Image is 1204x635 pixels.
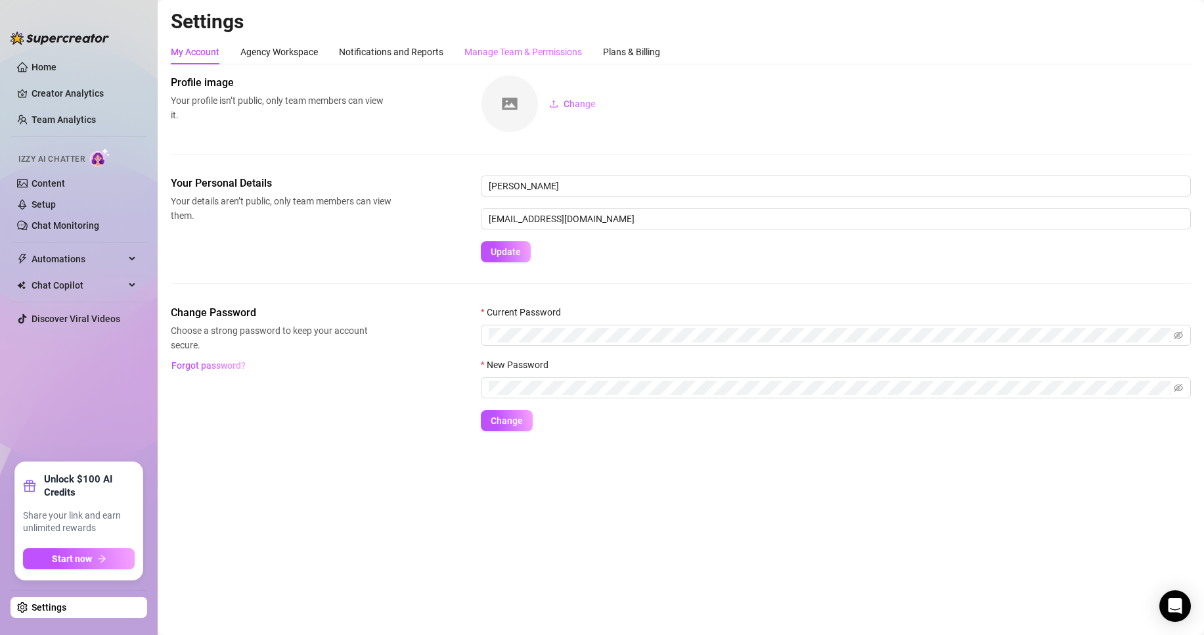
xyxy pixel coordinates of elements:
img: logo-BBDzfeDw.svg [11,32,109,45]
button: Update [481,241,531,262]
div: Notifications and Reports [339,45,443,59]
img: square-placeholder.png [481,76,538,132]
span: Choose a strong password to keep your account secure. [171,323,391,352]
span: Update [491,247,521,257]
a: Home [32,62,56,72]
img: AI Chatter [90,148,110,167]
span: Automations [32,248,125,270]
a: Settings [32,602,66,613]
span: Your profile isn’t public, only team members can view it. [171,93,391,122]
span: Change [491,415,523,426]
label: Current Password [481,305,569,319]
span: Change [564,99,596,109]
span: Your details aren’t public, only team members can view them. [171,194,391,223]
button: Start nowarrow-right [23,548,135,569]
span: Share your link and earn unlimited rewards [23,509,135,535]
a: Discover Viral Videos [32,314,120,324]
span: Forgot password? [171,360,246,371]
span: Start now [52,553,92,564]
div: Agency Workspace [240,45,318,59]
span: Profile image [171,75,391,91]
span: gift [23,479,36,492]
span: eye-invisible [1174,331,1183,340]
button: Change [539,93,606,114]
div: My Account [171,45,219,59]
a: Chat Monitoring [32,220,99,231]
span: Your Personal Details [171,176,391,191]
span: eye-invisible [1174,383,1183,392]
span: upload [549,99,558,108]
span: thunderbolt [17,254,28,264]
input: Enter name [481,176,1191,197]
div: Manage Team & Permissions [464,45,582,59]
strong: Unlock $100 AI Credits [44,473,135,499]
h2: Settings [171,9,1191,34]
img: Chat Copilot [17,281,26,290]
span: Izzy AI Chatter [18,153,85,166]
span: Chat Copilot [32,275,125,296]
a: Creator Analytics [32,83,137,104]
div: Plans & Billing [603,45,660,59]
div: Open Intercom Messenger [1159,590,1191,622]
a: Content [32,178,65,189]
span: Change Password [171,305,391,321]
input: Enter new email [481,208,1191,229]
label: New Password [481,358,557,372]
input: Current Password [489,328,1171,342]
a: Setup [32,199,56,210]
a: Team Analytics [32,114,96,125]
button: Forgot password? [171,355,246,376]
span: arrow-right [97,554,106,563]
button: Change [481,410,533,431]
input: New Password [489,381,1171,395]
